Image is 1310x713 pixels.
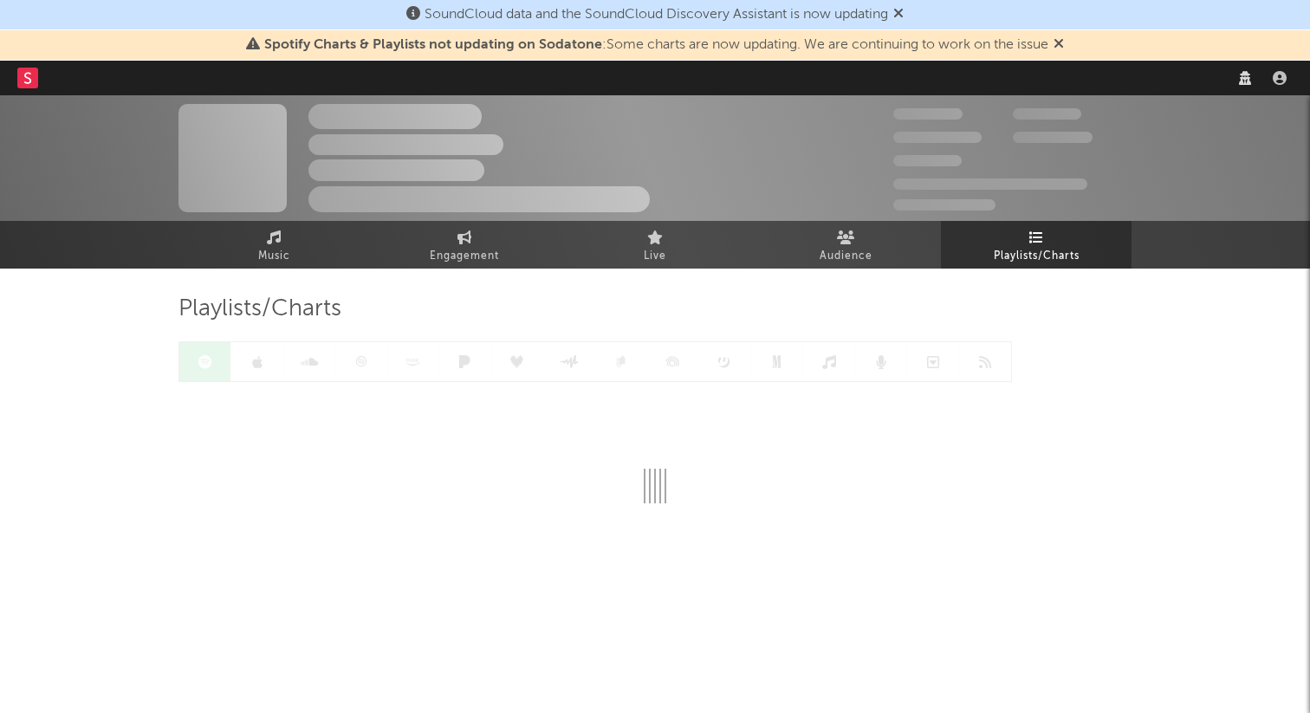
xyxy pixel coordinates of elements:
[258,246,290,267] span: Music
[893,178,1087,190] span: 50,000,000 Monthly Listeners
[994,246,1080,267] span: Playlists/Charts
[425,8,888,22] span: SoundCloud data and the SoundCloud Discovery Assistant is now updating
[893,199,995,211] span: Jump Score: 85.0
[893,155,962,166] span: 100,000
[264,38,602,52] span: Spotify Charts & Playlists not updating on Sodatone
[560,221,750,269] a: Live
[750,221,941,269] a: Audience
[1013,132,1093,143] span: 1,000,000
[893,108,963,120] span: 300,000
[893,8,904,22] span: Dismiss
[178,299,341,320] span: Playlists/Charts
[430,246,499,267] span: Engagement
[893,132,982,143] span: 50,000,000
[1013,108,1081,120] span: 100,000
[644,246,666,267] span: Live
[178,221,369,269] a: Music
[369,221,560,269] a: Engagement
[1054,38,1064,52] span: Dismiss
[264,38,1048,52] span: : Some charts are now updating. We are continuing to work on the issue
[820,246,872,267] span: Audience
[941,221,1132,269] a: Playlists/Charts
